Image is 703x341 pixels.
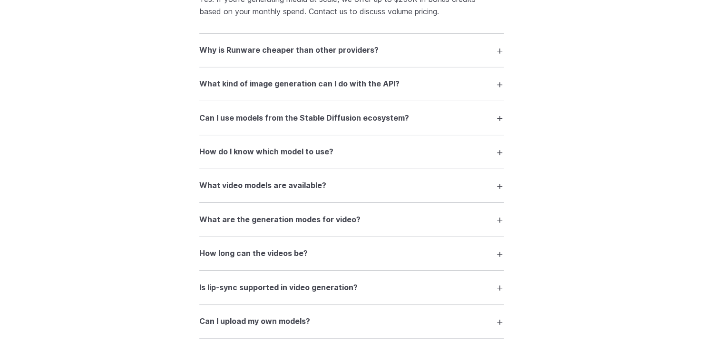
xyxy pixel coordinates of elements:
[199,180,326,192] h3: What video models are available?
[199,210,504,228] summary: What are the generation modes for video?
[199,245,504,263] summary: How long can the videos be?
[199,214,361,226] h3: What are the generation modes for video?
[199,146,333,158] h3: How do I know which model to use?
[199,78,400,90] h3: What kind of image generation can I do with the API?
[199,177,504,195] summary: What video models are available?
[199,41,504,59] summary: Why is Runware cheaper than other providers?
[199,109,504,127] summary: Can I use models from the Stable Diffusion ecosystem?
[199,44,379,57] h3: Why is Runware cheaper than other providers?
[199,315,310,328] h3: Can I upload my own models?
[199,278,504,296] summary: Is lip-sync supported in video generation?
[199,282,358,294] h3: Is lip-sync supported in video generation?
[199,112,409,124] h3: Can I use models from the Stable Diffusion ecosystem?
[199,143,504,161] summary: How do I know which model to use?
[199,313,504,331] summary: Can I upload my own models?
[199,75,504,93] summary: What kind of image generation can I do with the API?
[199,247,308,260] h3: How long can the videos be?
